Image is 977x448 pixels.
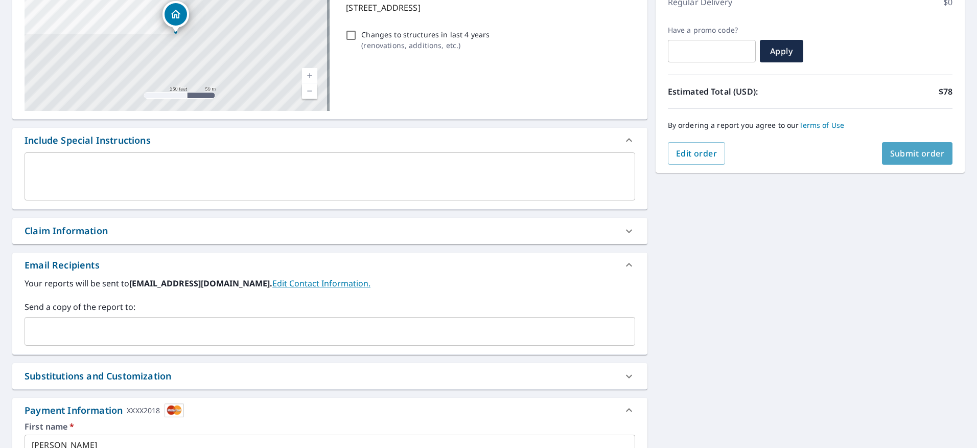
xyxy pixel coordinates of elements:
[25,369,171,383] div: Substitutions and Customization
[272,278,370,289] a: EditContactInfo
[939,85,952,98] p: $78
[25,258,100,272] div: Email Recipients
[346,2,631,14] p: [STREET_ADDRESS]
[668,142,726,165] button: Edit order
[25,422,635,431] label: First name
[302,83,317,99] a: Current Level 17, Zoom Out
[25,133,151,147] div: Include Special Instructions
[12,218,647,244] div: Claim Information
[799,120,845,130] a: Terms of Use
[12,398,647,422] div: Payment InformationXXXX2018cardImage
[668,26,756,35] label: Have a promo code?
[302,68,317,83] a: Current Level 17, Zoom In
[668,121,952,130] p: By ordering a report you agree to our
[12,253,647,277] div: Email Recipients
[361,40,490,51] p: ( renovations, additions, etc. )
[12,363,647,389] div: Substitutions and Customization
[882,142,953,165] button: Submit order
[25,277,635,289] label: Your reports will be sent to
[129,278,272,289] b: [EMAIL_ADDRESS][DOMAIN_NAME].
[668,85,810,98] p: Estimated Total (USD):
[25,404,184,417] div: Payment Information
[162,1,189,33] div: Dropped pin, building 1, Residential property, 1073 Ridge Dr Circleville, OH 43113
[361,29,490,40] p: Changes to structures in last 4 years
[127,404,160,417] div: XXXX2018
[768,46,795,57] span: Apply
[760,40,803,62] button: Apply
[890,148,945,159] span: Submit order
[25,301,635,313] label: Send a copy of the report to:
[25,224,108,238] div: Claim Information
[676,148,717,159] span: Edit order
[165,404,184,417] img: cardImage
[12,128,647,152] div: Include Special Instructions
